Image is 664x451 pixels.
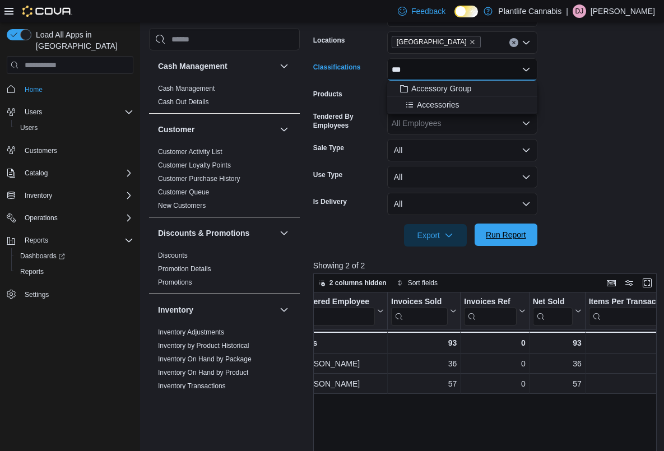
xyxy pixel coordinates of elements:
[20,234,53,247] button: Reports
[464,336,525,350] div: 0
[25,146,57,155] span: Customers
[313,63,361,72] label: Classifications
[22,6,72,17] img: Cova
[313,112,383,130] label: Tendered By Employees
[158,174,240,183] span: Customer Purchase History
[2,165,138,181] button: Catalog
[605,276,618,290] button: Keyboard shortcuts
[391,297,448,326] div: Invoices Sold
[411,83,471,94] span: Accessory Group
[295,297,375,308] div: Tendered Employee
[313,90,342,99] label: Products
[464,297,516,326] div: Invoices Ref
[464,297,516,308] div: Invoices Ref
[7,76,133,332] nav: Complex example
[295,357,384,370] div: [PERSON_NAME]
[277,226,291,240] button: Discounts & Promotions
[158,188,209,196] a: Customer Queue
[387,193,537,215] button: All
[16,265,48,278] a: Reports
[532,297,572,326] div: Net Sold
[158,84,215,93] span: Cash Management
[2,81,138,97] button: Home
[391,336,457,350] div: 93
[158,85,215,92] a: Cash Management
[158,369,248,376] a: Inventory On Hand by Product
[158,265,211,273] a: Promotion Details
[454,6,478,17] input: Dark Mode
[25,85,43,94] span: Home
[573,4,586,18] div: Declan Jeffrey
[392,36,481,48] span: Spruce Grove
[11,264,138,280] button: Reports
[20,252,65,261] span: Dashboards
[313,143,344,152] label: Sale Type
[20,166,52,180] button: Catalog
[158,304,193,315] h3: Inventory
[575,4,584,18] span: DJ
[20,267,44,276] span: Reports
[158,161,231,169] a: Customer Loyalty Points
[2,210,138,226] button: Operations
[623,276,636,290] button: Display options
[498,4,561,18] p: Plantlife Cannabis
[2,104,138,120] button: Users
[295,297,375,326] div: Tendered Employee
[391,297,448,308] div: Invoices Sold
[158,188,209,197] span: Customer Queue
[313,197,347,206] label: Is Delivery
[408,278,438,287] span: Sort fields
[387,139,537,161] button: All
[464,357,525,370] div: 0
[404,224,467,247] button: Export
[158,227,275,239] button: Discounts & Promotions
[2,142,138,159] button: Customers
[20,83,47,96] a: Home
[532,297,581,326] button: Net Sold
[20,166,133,180] span: Catalog
[329,278,387,287] span: 2 columns hidden
[158,341,249,350] span: Inventory by Product Historical
[313,170,342,179] label: Use Type
[25,290,49,299] span: Settings
[391,357,457,370] div: 36
[20,123,38,132] span: Users
[158,328,224,336] a: Inventory Adjustments
[313,260,660,271] p: Showing 2 of 2
[149,145,300,217] div: Customer
[11,248,138,264] a: Dashboards
[277,123,291,136] button: Customer
[25,236,48,245] span: Reports
[313,36,345,45] label: Locations
[158,251,188,260] span: Discounts
[158,355,252,364] span: Inventory On Hand by Package
[158,227,249,239] h3: Discounts & Promotions
[16,249,69,263] a: Dashboards
[533,377,582,390] div: 57
[20,287,133,301] span: Settings
[158,382,226,390] span: Inventory Transactions
[20,211,62,225] button: Operations
[158,368,248,377] span: Inventory On Hand by Product
[475,224,537,246] button: Run Report
[2,286,138,303] button: Settings
[16,249,133,263] span: Dashboards
[158,201,206,210] span: New Customers
[391,377,457,390] div: 57
[295,336,384,350] div: Totals
[277,303,291,317] button: Inventory
[158,124,194,135] h3: Customer
[411,224,460,247] span: Export
[387,81,537,113] div: Choose from the following options
[391,297,457,326] button: Invoices Sold
[158,61,227,72] h3: Cash Management
[158,328,224,337] span: Inventory Adjustments
[158,97,209,106] span: Cash Out Details
[20,143,133,157] span: Customers
[158,382,226,390] a: Inventory Transactions
[566,4,568,18] p: |
[158,147,222,156] span: Customer Activity List
[20,82,133,96] span: Home
[397,36,467,48] span: [GEOGRAPHIC_DATA]
[533,357,582,370] div: 36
